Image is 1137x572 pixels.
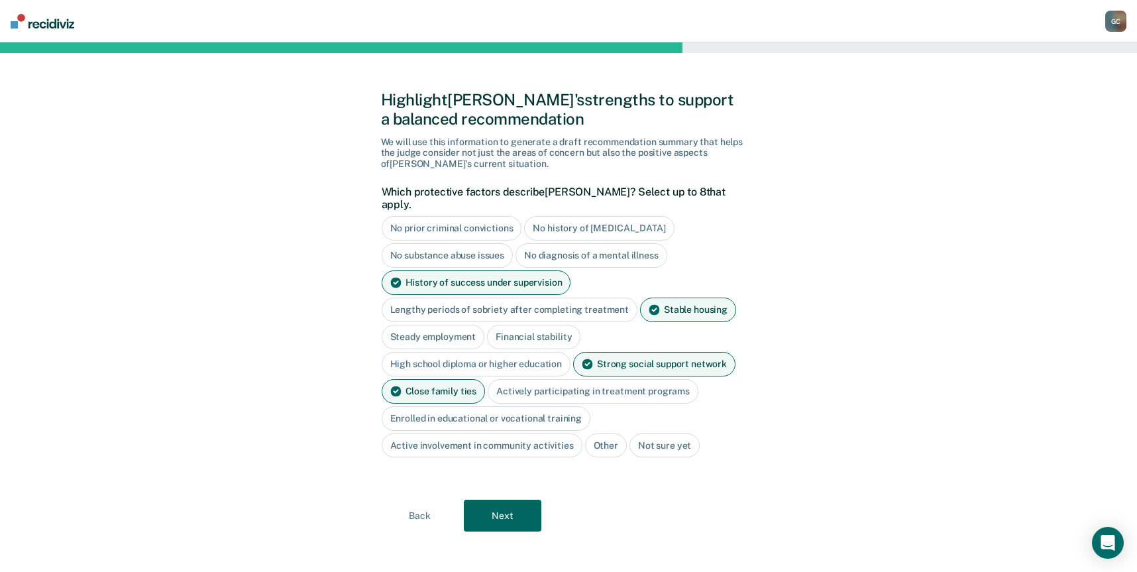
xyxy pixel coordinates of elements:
[1105,11,1126,32] div: G C
[382,298,637,322] div: Lengthy periods of sobriety after completing treatment
[381,500,459,532] button: Back
[585,433,627,458] div: Other
[382,270,571,295] div: History of success under supervision
[515,243,667,268] div: No diagnosis of a mental illness
[382,243,514,268] div: No substance abuse issues
[629,433,700,458] div: Not sure yet
[381,137,757,170] div: We will use this information to generate a draft recommendation summary that helps the judge cons...
[381,90,757,129] div: Highlight [PERSON_NAME]'s strengths to support a balanced recommendation
[524,216,674,241] div: No history of [MEDICAL_DATA]
[487,325,580,349] div: Financial stability
[11,14,74,29] img: Recidiviz
[382,216,522,241] div: No prior criminal convictions
[640,298,736,322] div: Stable housing
[382,406,591,431] div: Enrolled in educational or vocational training
[382,325,485,349] div: Steady employment
[573,352,735,376] div: Strong social support network
[382,352,571,376] div: High school diploma or higher education
[464,500,541,532] button: Next
[382,379,486,404] div: Close family ties
[382,186,749,211] label: Which protective factors describe [PERSON_NAME] ? Select up to 8 that apply.
[488,379,698,404] div: Actively participating in treatment programs
[1092,527,1124,559] div: Open Intercom Messenger
[1105,11,1126,32] button: GC
[382,433,582,458] div: Active involvement in community activities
